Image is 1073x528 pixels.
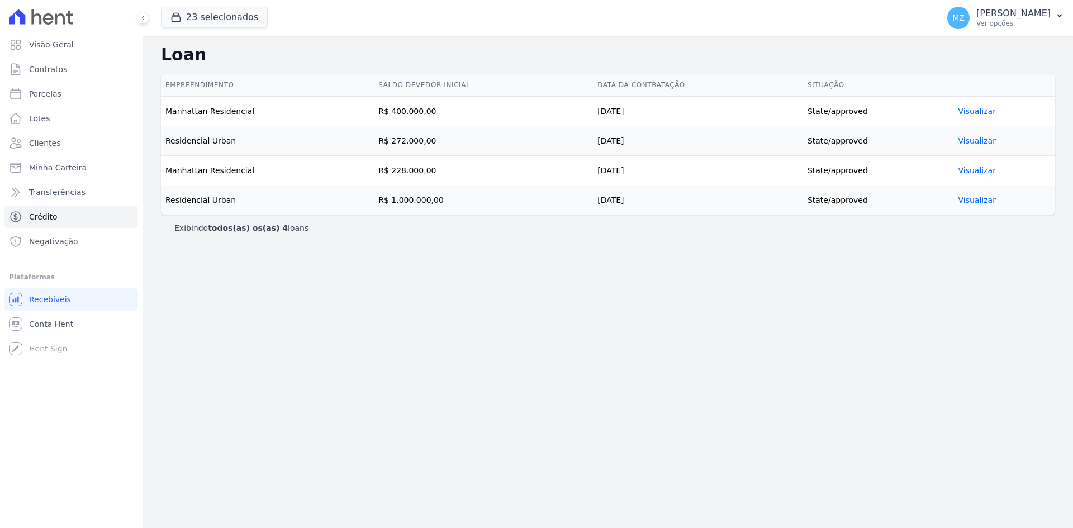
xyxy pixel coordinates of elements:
a: Negativação [4,230,138,253]
td: Residencial Urban [161,126,374,156]
span: Clientes [29,137,60,149]
th: Data da contratação [593,74,803,97]
div: Plataformas [9,270,134,284]
td: R$ 272.000,00 [374,126,593,156]
a: Visão Geral [4,34,138,56]
p: Ver opções [976,19,1051,28]
td: R$ 400.000,00 [374,97,593,126]
th: Situação [803,74,954,97]
a: Contratos [4,58,138,80]
a: Parcelas [4,83,138,105]
a: Visualizar [958,166,996,175]
td: [DATE] [593,156,803,185]
p: [PERSON_NAME] [976,8,1051,19]
span: Crédito [29,211,58,222]
span: Visão Geral [29,39,74,50]
td: R$ 228.000,00 [374,156,593,185]
a: Visualizar [958,196,996,204]
span: Recebíveis [29,294,71,305]
td: State/approved [803,185,954,215]
span: Minha Carteira [29,162,87,173]
span: Parcelas [29,88,61,99]
td: State/approved [803,156,954,185]
td: [DATE] [593,126,803,156]
td: [DATE] [593,185,803,215]
td: Manhattan Residencial [161,97,374,126]
a: Clientes [4,132,138,154]
span: Lotes [29,113,50,124]
b: todos(as) os(as) 4 [208,223,288,232]
a: Lotes [4,107,138,130]
a: Crédito [4,206,138,228]
td: Residencial Urban [161,185,374,215]
span: MZ [952,14,965,22]
span: Negativação [29,236,78,247]
a: Visualizar [958,136,996,145]
a: Minha Carteira [4,156,138,179]
span: Transferências [29,187,86,198]
a: Visualizar [958,107,996,116]
h2: Loan [161,45,1055,65]
button: 23 selecionados [161,7,268,28]
th: Empreendimento [161,74,374,97]
span: Conta Hent [29,318,73,330]
span: Contratos [29,64,67,75]
td: [DATE] [593,97,803,126]
button: MZ [PERSON_NAME] Ver opções [938,2,1073,34]
a: Transferências [4,181,138,203]
a: Recebíveis [4,288,138,311]
td: R$ 1.000.000,00 [374,185,593,215]
a: Conta Hent [4,313,138,335]
p: Exibindo loans [174,222,308,234]
td: State/approved [803,97,954,126]
th: Saldo devedor inicial [374,74,593,97]
td: Manhattan Residencial [161,156,374,185]
td: State/approved [803,126,954,156]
